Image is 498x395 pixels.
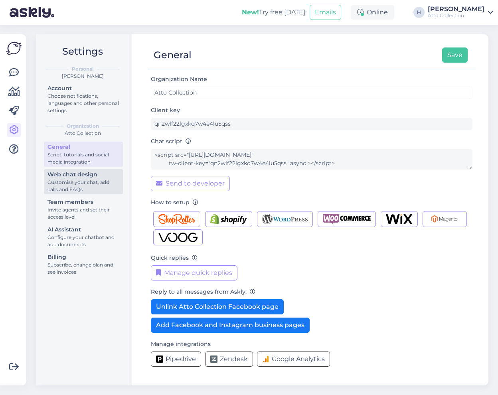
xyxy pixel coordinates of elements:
[42,44,123,59] h2: Settings
[257,352,330,367] button: Google Analytics
[428,6,484,12] div: [PERSON_NAME]
[151,149,472,170] textarea: <script src="[URL][DOMAIN_NAME]" tw-client-key="qn2wlf22lgxkq7w4e4lu5qss" async ></script>
[386,214,413,224] img: Wix
[47,234,119,248] div: Configure your chatbot and add documents
[151,198,198,207] label: How to setup
[166,354,196,364] span: Pipedrive
[151,87,472,99] input: ABC Corporation
[310,5,341,20] button: Emails
[262,355,269,363] img: Google Analytics
[154,47,192,63] div: General
[151,75,210,83] label: Organization Name
[42,130,123,137] div: Atto Collection
[151,318,310,333] button: Add Facebook and Instagram business pages
[151,265,237,280] button: Manage quick replies
[47,143,119,151] div: General
[151,137,191,146] label: Chat script
[151,352,201,367] button: Pipedrive
[351,5,394,20] div: Online
[72,65,94,73] b: Personal
[210,214,247,224] img: Shopify
[151,299,284,314] button: Unlink Atto Collection Facebook page
[47,206,119,221] div: Invite agents and set their access level
[210,355,217,363] img: Zendesk
[242,8,306,17] div: Try free [DATE]:
[44,252,123,277] a: BillingSubscribe, change plan and see invoices
[151,254,198,262] label: Quick replies
[158,232,198,243] img: Voog
[44,142,123,167] a: GeneralScript, tutorials and social media integration
[413,7,425,18] div: H
[151,106,180,115] label: Client key
[47,84,119,93] div: Account
[47,170,119,179] div: Web chat design
[44,197,123,222] a: Team membersInvite agents and set their access level
[151,288,255,296] label: Reply to all messages from Askly:
[47,261,119,276] div: Subscribe, change plan and see invoices
[156,355,163,363] img: Pipedrive
[44,224,123,249] a: AI AssistantConfigure your chatbot and add documents
[44,169,123,194] a: Web chat designCustomise your chat, add calls and FAQs
[242,8,259,16] b: New!
[67,122,99,130] b: Organization
[205,352,253,367] button: Zendesk
[47,93,119,114] div: Choose notifications, languages and other personal settings
[428,12,484,19] div: Atto Collection
[47,253,119,261] div: Billing
[158,214,195,224] img: Shoproller
[44,83,123,115] a: AccountChoose notifications, languages and other personal settings
[47,151,119,166] div: Script, tutorials and social media integration
[428,214,462,224] img: Magento
[428,6,493,19] a: [PERSON_NAME]Atto Collection
[47,198,119,206] div: Team members
[442,47,468,63] button: Save
[6,41,22,56] img: Askly Logo
[272,354,325,364] span: Google Analytics
[151,340,211,348] label: Manage integrations
[151,176,230,191] button: Send to developer
[47,225,119,234] div: AI Assistant
[323,214,371,224] img: Woocommerce
[47,179,119,193] div: Customise your chat, add calls and FAQs
[220,354,248,364] span: Zendesk
[42,73,123,80] div: [PERSON_NAME]
[262,214,308,224] img: Wordpress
